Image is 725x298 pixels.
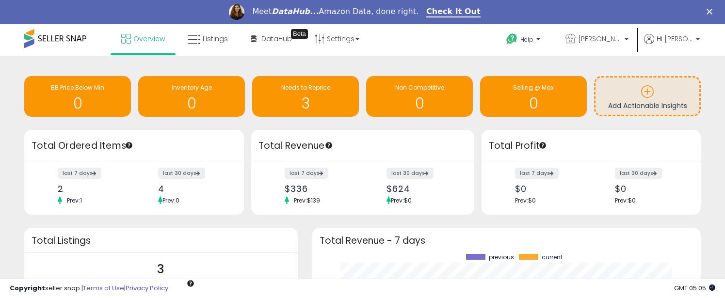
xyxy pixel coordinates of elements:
a: DataHub [243,24,299,53]
span: Hi [PERSON_NAME] [657,34,693,44]
a: Non Competitive 0 [366,76,473,117]
h3: Total Ordered Items [32,139,237,153]
span: Prev: $0 [515,196,536,204]
div: seller snap | | [10,284,168,293]
span: Inventory Age [172,83,212,92]
p: 3 [135,260,186,279]
span: DataHub [261,34,292,44]
div: Tooltip anchor [186,279,195,288]
a: [PERSON_NAME] Goods [558,24,636,56]
h3: Total Revenue [258,139,467,153]
a: Check It Out [426,7,481,17]
div: Meet Amazon Data, done right. [252,7,419,16]
div: 4 [158,184,227,194]
label: last 7 days [285,168,328,179]
span: Prev: 0 [162,196,179,204]
span: Selling @ Max [513,83,554,92]
div: Tooltip anchor [291,29,308,39]
div: $624 [387,184,457,194]
div: $0 [515,184,584,194]
a: Inventory Age 0 [138,76,245,117]
div: 2 [58,184,127,194]
h3: Total Revenue - 7 days [320,237,693,244]
label: last 30 days [158,168,205,179]
img: Profile image for Georgie [229,4,244,20]
span: Help [520,35,533,44]
i: Get Help [506,33,518,45]
h1: 0 [143,95,240,111]
label: last 7 days [58,168,101,179]
a: Help [499,26,550,56]
div: Tooltip anchor [538,141,547,150]
h1: 0 [371,95,468,111]
span: Prev: $139 [289,196,325,204]
span: Prev: $0 [391,196,412,204]
span: Prev: 1 [62,196,87,204]
label: last 7 days [515,168,559,179]
span: current [542,254,563,261]
a: Privacy Policy [126,283,168,293]
strong: Copyright [10,283,45,293]
span: previous [489,254,514,261]
span: Prev: $0 [615,196,636,204]
span: Needs to Reprice [281,83,330,92]
label: last 30 days [615,168,662,179]
a: Settings [307,24,367,53]
span: Overview [133,34,165,44]
span: BB Price Below Min [51,83,104,92]
span: 2025-10-9 05:05 GMT [674,283,715,293]
a: Needs to Reprice 3 [252,76,359,117]
a: Selling @ Max 0 [480,76,587,117]
div: Close [707,9,716,15]
h1: 0 [29,95,126,111]
span: Listings [203,34,228,44]
a: Listings [180,24,235,53]
h3: Total Listings [32,237,290,244]
span: [PERSON_NAME] Goods [578,34,622,44]
span: Add Actionable Insights [608,101,687,110]
label: last 30 days [387,168,434,179]
span: Non Competitive [395,83,444,92]
div: $336 [285,184,355,194]
a: Terms of Use [83,283,124,293]
a: Hi [PERSON_NAME] [644,34,700,56]
i: DataHub... [272,7,319,16]
h3: Total Profit [489,139,694,153]
span: Active Listings [135,278,186,288]
a: Add Actionable Insights [596,78,699,115]
h1: 0 [485,95,582,111]
a: BB Price Below Min 0 [24,76,131,117]
div: Tooltip anchor [324,141,333,150]
h1: 3 [257,95,354,111]
div: Tooltip anchor [125,141,133,150]
div: $0 [615,184,684,194]
a: Overview [114,24,172,53]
